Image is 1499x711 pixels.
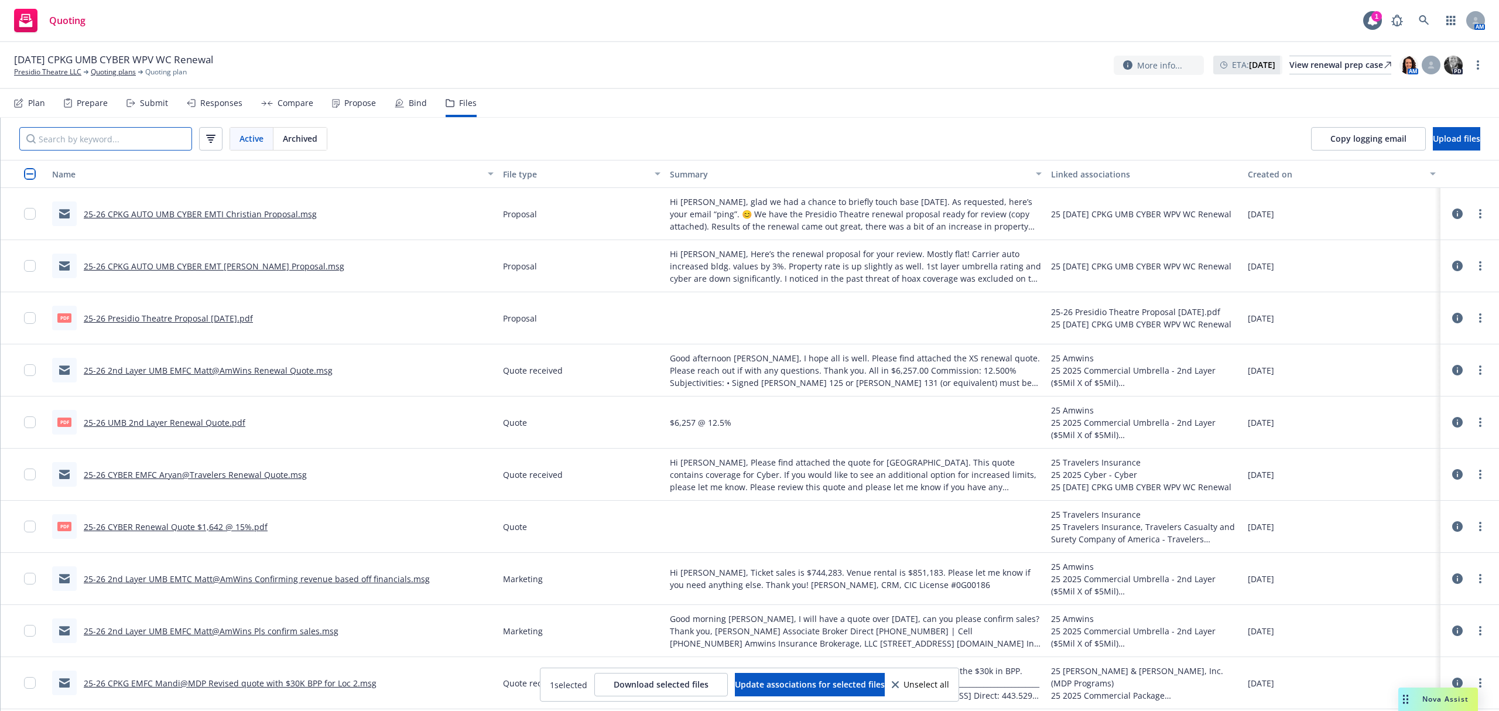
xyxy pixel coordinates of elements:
[735,679,885,690] span: Update associations for selected files
[670,196,1042,233] span: Hi [PERSON_NAME], glad we had a chance to briefly touch base [DATE]. As requested, here’s your em...
[57,418,71,426] span: pdf
[84,625,338,637] a: 25-26 2nd Layer UMB EMFC Matt@AmWins Pls confirm sales.msg
[19,127,192,151] input: Search by keyword...
[1248,573,1274,585] span: [DATE]
[344,98,376,108] div: Propose
[1399,56,1418,74] img: photo
[670,613,1042,650] span: Good morning [PERSON_NAME], I will have a quote over [DATE], can you please confirm sales? Thank ...
[550,679,587,691] span: 1 selected
[1051,456,1231,469] div: 25 Travelers Insurance
[1051,469,1231,481] div: 25 2025 Cyber - Cyber
[1371,11,1382,22] div: 1
[503,573,543,585] span: Marketing
[1385,9,1409,32] a: Report a Bug
[735,673,885,696] button: Update associations for selected files
[278,98,313,108] div: Compare
[1473,676,1487,690] a: more
[57,522,71,531] span: pdf
[670,566,1042,591] span: Hi [PERSON_NAME], Ticket sales is $744,283. Venue rental is $851,183. Please let me know if you n...
[1473,467,1487,481] a: more
[14,53,213,67] span: [DATE] CPKG UMB CYBER WPV WC Renewal
[9,4,90,37] a: Quoting
[1248,521,1274,533] span: [DATE]
[1051,665,1239,689] div: 25 [PERSON_NAME] & [PERSON_NAME], Inc. (MDP Programs)
[24,168,36,180] input: Select all
[1051,306,1231,318] div: 25-26 Presidio Theatre Proposal [DATE].pdf
[84,261,344,272] a: 25-26 CPKG AUTO UMB CYBER EMT [PERSON_NAME] Proposal.msg
[670,456,1042,493] span: Hi [PERSON_NAME], Please find attached the quote for [GEOGRAPHIC_DATA]. This quote contains cover...
[84,313,253,324] a: 25-26 Presidio Theatre Proposal [DATE].pdf
[1471,58,1485,72] a: more
[1248,168,1423,180] div: Created on
[84,521,268,532] a: 25-26 CYBER Renewal Quote $1,642 @ 15%.pdf
[91,67,136,77] a: Quoting plans
[1289,56,1391,74] a: View renewal prep case
[1311,127,1426,151] button: Copy logging email
[140,98,168,108] div: Submit
[1473,259,1487,273] a: more
[503,625,543,637] span: Marketing
[503,677,563,689] span: Quote received
[1051,481,1231,493] div: 25 [DATE] CPKG UMB CYBER WPV WC Renewal
[1243,160,1440,188] button: Created on
[1051,689,1239,702] div: 25 2025 Commercial Package
[903,681,949,689] span: Unselect all
[84,469,307,480] a: 25-26 CYBER EMFC Aryan@Travelers Renewal Quote.msg
[670,352,1042,389] span: Good afternoon [PERSON_NAME], I hope all is well. Please find attached the XS renewal quote. Plea...
[1248,364,1274,377] span: [DATE]
[1051,625,1239,650] div: 25 2025 Commercial Umbrella - 2nd Layer ($5Mil X of $5Mil)
[24,208,36,220] input: Toggle Row Selected
[503,260,537,272] span: Proposal
[24,260,36,272] input: Toggle Row Selected
[1248,677,1274,689] span: [DATE]
[1114,56,1204,75] button: More info...
[503,168,648,180] div: File type
[1248,469,1274,481] span: [DATE]
[52,168,481,180] div: Name
[1051,364,1239,389] div: 25 2025 Commercial Umbrella - 2nd Layer ($5Mil X of $5Mil)
[1248,208,1274,220] span: [DATE]
[503,364,563,377] span: Quote received
[1232,59,1275,71] span: ETA :
[1412,9,1436,32] a: Search
[1248,312,1274,324] span: [DATE]
[84,365,333,376] a: 25-26 2nd Layer UMB EMFC Matt@AmWins Renewal Quote.msg
[1433,127,1480,151] button: Upload files
[1398,688,1413,711] div: Drag to move
[1473,624,1487,638] a: more
[24,364,36,376] input: Toggle Row Selected
[1473,415,1487,429] a: more
[24,625,36,637] input: Toggle Row Selected
[145,67,187,77] span: Quoting plan
[503,312,537,324] span: Proposal
[1051,508,1239,521] div: 25 Travelers Insurance
[47,160,498,188] button: Name
[1051,613,1239,625] div: 25 Amwins
[1051,573,1239,597] div: 25 2025 Commercial Umbrella - 2nd Layer ($5Mil X of $5Mil)
[1051,318,1231,330] div: 25 [DATE] CPKG UMB CYBER WPV WC Renewal
[49,16,85,25] span: Quoting
[503,521,527,533] span: Quote
[1051,416,1239,441] div: 25 2025 Commercial Umbrella - 2nd Layer ($5Mil X of $5Mil)
[24,573,36,584] input: Toggle Row Selected
[503,416,527,429] span: Quote
[14,67,81,77] a: Presidio Theatre LLC
[1248,625,1274,637] span: [DATE]
[409,98,427,108] div: Bind
[892,673,949,696] button: Unselect all
[1046,160,1244,188] button: Linked associations
[1473,311,1487,325] a: more
[1249,59,1275,70] strong: [DATE]
[1330,133,1406,144] span: Copy logging email
[594,673,728,696] button: Download selected files
[283,132,317,145] span: Archived
[670,248,1042,285] span: Hi [PERSON_NAME], Here’s the renewal proposal for your review. Mostly flat! Carrier auto increase...
[1137,59,1182,71] span: More info...
[84,417,245,428] a: 25-26 UMB 2nd Layer Renewal Quote.pdf
[1473,363,1487,377] a: more
[1051,208,1231,220] div: 25 [DATE] CPKG UMB CYBER WPV WC Renewal
[1051,168,1239,180] div: Linked associations
[670,665,1042,702] span: Please see revised quote with no real property coverage at location 2 just the $30k in BPP. Thank...
[670,416,731,429] span: $6,257 @ 12.5%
